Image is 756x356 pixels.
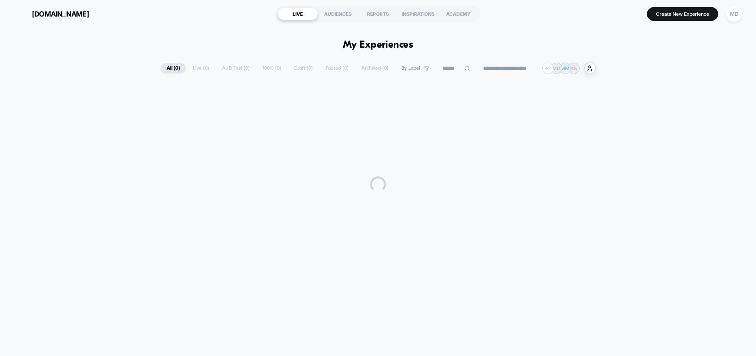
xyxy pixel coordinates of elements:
div: AUDIENCES [318,7,358,20]
button: [DOMAIN_NAME] [12,7,91,20]
div: ACADEMY [438,7,478,20]
button: Create New Experience [647,7,718,21]
div: LIVE [278,7,318,20]
div: INSPIRATIONS [398,7,438,20]
p: KA [571,65,577,71]
span: [DOMAIN_NAME] [32,10,89,18]
div: MD [726,6,742,22]
p: MM [561,65,569,71]
div: + 2 [542,63,554,74]
span: All ( 0 ) [161,63,186,74]
h1: My Experiences [343,39,413,51]
p: MD [552,65,560,71]
div: REPORTS [358,7,398,20]
span: By Label [401,65,420,71]
button: MD [724,6,744,22]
